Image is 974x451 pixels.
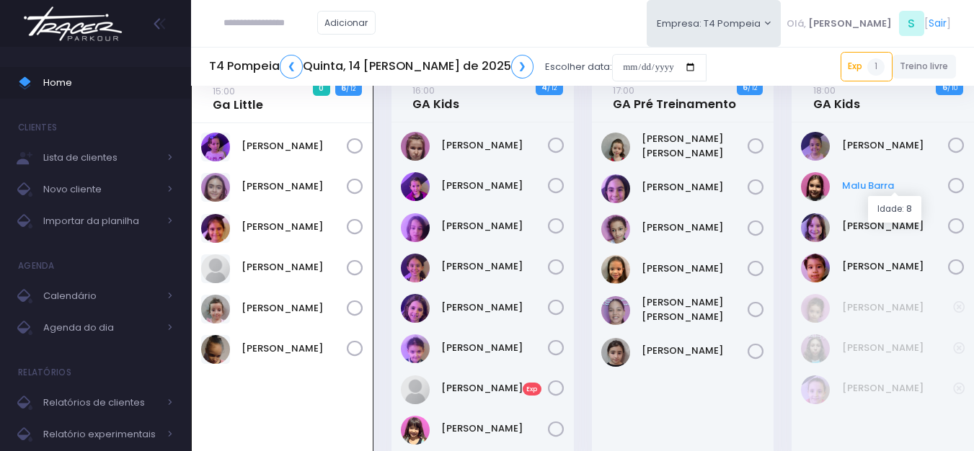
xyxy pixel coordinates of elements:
[401,294,430,323] img: Laura Novaes Abud
[801,334,830,363] img: Filomena Caruso Grano
[808,17,892,31] span: [PERSON_NAME]
[893,55,957,79] a: Treino livre
[642,344,748,358] a: [PERSON_NAME]
[601,296,630,325] img: Maria Carolina Franze Oliveira
[547,84,557,92] small: / 12
[441,138,548,153] a: [PERSON_NAME]
[346,84,355,93] small: / 12
[317,11,376,35] a: Adicionar
[441,381,548,396] a: [PERSON_NAME]Exp
[642,180,748,195] a: [PERSON_NAME]
[242,179,347,194] a: [PERSON_NAME]
[43,287,159,305] span: Calendário
[787,17,806,31] span: Olá,
[929,16,947,31] a: Sair
[341,82,346,94] strong: 6
[18,251,55,280] h4: Agenda
[201,214,230,243] img: Helena Ongarato Amorim Silva
[18,358,71,387] h4: Relatórios
[642,220,748,235] a: [PERSON_NAME]
[642,132,748,160] a: [PERSON_NAME] [PERSON_NAME]
[201,335,230,364] img: Sophia Crispi Marques dos Santos
[842,300,954,315] a: [PERSON_NAME]
[601,174,630,203] img: Antonella Rossi Paes Previtalli
[642,295,748,323] a: [PERSON_NAME] [PERSON_NAME]
[801,375,830,404] img: Rafaella Westphalen Porto Ravasi
[441,421,548,436] a: [PERSON_NAME]
[842,179,949,193] a: Malu Barra
[541,81,547,93] strong: 4
[401,213,430,242] img: Gabriela Jordão Natacci
[942,81,947,93] strong: 6
[801,132,830,161] img: LIZ WHITAKER DE ALMEIDA BORGES
[213,84,263,112] a: 15:00Ga Little
[842,381,954,396] a: [PERSON_NAME]
[801,254,830,282] img: Yumi Muller
[601,255,630,284] img: Júlia Ibarrola Lima
[412,84,435,97] small: 16:00
[401,132,430,161] img: Antonia Landmann
[842,259,949,274] a: [PERSON_NAME]
[441,341,548,355] a: [PERSON_NAME]
[801,294,830,323] img: Emilia Rodrigues
[781,7,956,40] div: [ ]
[842,138,949,153] a: [PERSON_NAME]
[43,212,159,231] span: Importar da planilha
[201,173,230,202] img: Eloah Meneguim Tenorio
[43,148,159,167] span: Lista de clientes
[209,55,534,79] h5: T4 Pompeia Quinta, 14 [PERSON_NAME] de 2025
[813,83,860,112] a: 18:00GA Kids
[43,393,159,412] span: Relatórios de clientes
[441,219,548,233] a: [PERSON_NAME]
[642,262,748,276] a: [PERSON_NAME]
[43,73,173,92] span: Home
[201,254,230,283] img: Júlia Meneguim Merlo
[748,84,757,92] small: / 12
[313,80,330,96] span: 0
[801,172,830,201] img: Malu Barra Guirro
[43,180,159,199] span: Novo cliente
[242,260,347,274] a: [PERSON_NAME]
[601,133,630,161] img: Ana carolina marucci
[412,83,459,112] a: 16:00GA Kids
[511,55,534,79] a: ❯
[523,383,541,396] span: Exp
[242,341,347,356] a: [PERSON_NAME]
[242,139,347,153] a: [PERSON_NAME]
[242,220,347,234] a: [PERSON_NAME]
[947,84,957,92] small: / 10
[201,133,230,161] img: Alice Mattos
[441,300,548,315] a: [PERSON_NAME]
[801,213,830,242] img: Melissa Gouveia
[280,55,303,79] a: ❮
[813,84,836,97] small: 18:00
[868,196,921,223] div: Idade: 8
[601,215,630,244] img: Ivy Miki Miessa Guadanuci
[601,338,630,367] img: Sarah Fernandes da Silva
[899,11,924,36] span: S
[401,375,430,404] img: Mariana Tamarindo de Souza
[401,334,430,363] img: Liz Helvadjian
[201,295,230,323] img: Mirella Figueiredo Rojas
[43,318,159,337] span: Agenda do dia
[841,52,893,81] a: Exp1
[401,416,430,445] img: Martina Hashimoto Rocha
[441,179,548,193] a: [PERSON_NAME]
[743,81,748,93] strong: 6
[18,113,57,142] h4: Clientes
[213,84,235,98] small: 15:00
[401,254,430,282] img: Lara Souza
[401,172,430,201] img: Diana Rosa Oliveira
[613,84,634,97] small: 17:00
[441,259,548,274] a: [PERSON_NAME]
[613,83,736,112] a: 17:00GA Pré Treinamento
[842,219,949,233] a: [PERSON_NAME]
[242,301,347,316] a: [PERSON_NAME]
[842,341,954,355] a: [PERSON_NAME]
[43,425,159,444] span: Relatório experimentais
[209,50,707,84] div: Escolher data:
[867,58,885,76] span: 1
